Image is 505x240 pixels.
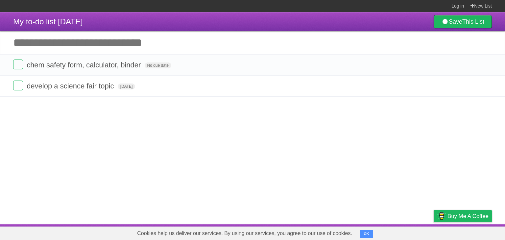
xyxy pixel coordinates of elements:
[346,226,360,238] a: About
[450,226,492,238] a: Suggest a feature
[368,226,395,238] a: Developers
[403,226,417,238] a: Terms
[425,226,442,238] a: Privacy
[434,210,492,222] a: Buy me a coffee
[434,15,492,28] a: SaveThis List
[27,61,142,69] span: chem safety form, calculator, binder
[118,84,135,89] span: [DATE]
[27,82,115,90] span: develop a science fair topic
[462,18,484,25] b: This List
[13,81,23,90] label: Done
[13,60,23,69] label: Done
[437,210,446,222] img: Buy me a coffee
[447,210,489,222] span: Buy me a coffee
[145,62,171,68] span: No due date
[13,17,83,26] span: My to-do list [DATE]
[360,230,373,238] button: OK
[131,227,359,240] span: Cookies help us deliver our services. By using our services, you agree to our use of cookies.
